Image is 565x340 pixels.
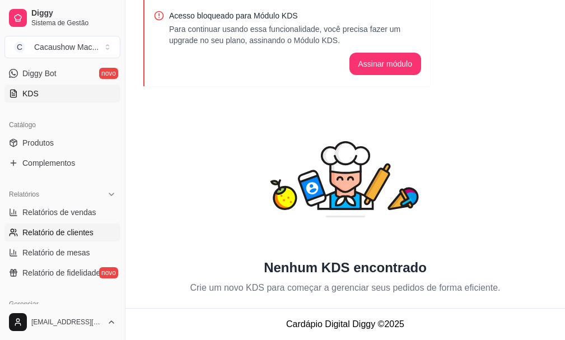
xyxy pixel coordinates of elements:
span: Relatório de clientes [22,227,94,238]
a: Diggy Botnovo [4,64,120,82]
h2: Nenhum KDS encontrado [264,259,427,277]
div: Catálogo [4,116,120,134]
a: Relatório de fidelidadenovo [4,264,120,282]
span: Relatórios [9,190,39,199]
p: Crie um novo KDS para começar a gerenciar seus pedidos de forma eficiente. [190,281,500,295]
span: Relatórios de vendas [22,207,96,218]
span: C [14,41,25,53]
button: Select a team [4,36,120,58]
button: [EMAIL_ADDRESS][DOMAIN_NAME] [4,309,120,336]
span: Diggy [31,8,116,18]
span: [EMAIL_ADDRESS][DOMAIN_NAME] [31,318,102,327]
a: Relatório de mesas [4,244,120,262]
div: Gerenciar [4,295,120,313]
div: Cacaushow Mac ... [34,41,99,53]
span: Complementos [22,157,75,169]
a: DiggySistema de Gestão [4,4,120,31]
span: Sistema de Gestão [31,18,116,27]
a: Produtos [4,134,120,152]
span: Produtos [22,137,54,148]
p: Acesso bloqueado para Módulo KDS [169,10,421,21]
button: Assinar módulo [349,53,422,75]
span: KDS [22,88,39,99]
span: Relatório de fidelidade [22,267,100,278]
div: animation [265,97,426,259]
a: Relatórios de vendas [4,203,120,221]
a: Relatório de clientes [4,223,120,241]
a: KDS [4,85,120,103]
span: Relatório de mesas [22,247,90,258]
a: Complementos [4,154,120,172]
footer: Cardápio Digital Diggy © 2025 [125,308,565,340]
span: Diggy Bot [22,68,57,79]
p: Para continuar usando essa funcionalidade, você precisa fazer um upgrade no seu plano, assinando ... [169,24,421,46]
